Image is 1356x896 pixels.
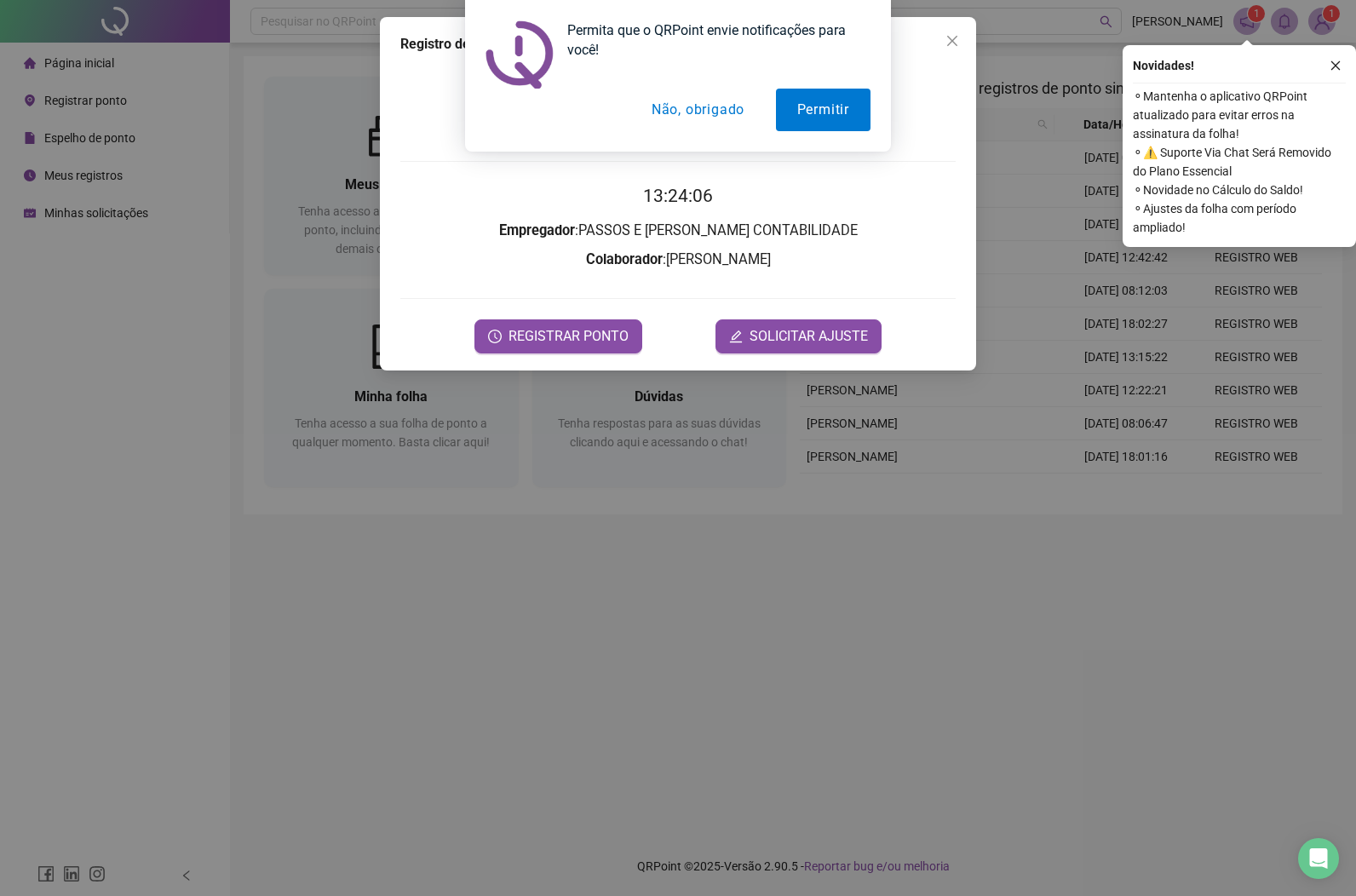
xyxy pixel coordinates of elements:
button: Permitir [776,89,870,131]
button: editSOLICITAR AJUSTE [715,319,882,353]
div: Permita que o QRPoint envie notificações para você! [554,20,870,60]
span: ⚬ Ajustes da folha com período ampliado! [1133,199,1346,237]
span: REGISTRAR PONTO [508,326,629,347]
button: Não, obrigado [630,89,766,131]
strong: Colaborador [586,251,663,267]
strong: Empregador [499,222,575,238]
span: edit [729,330,743,343]
span: ⚬ ⚠️ Suporte Via Chat Será Removido do Plano Essencial [1133,143,1346,181]
img: notification icon [486,20,554,89]
button: REGISTRAR PONTO [474,319,642,353]
h3: : [PERSON_NAME] [400,249,956,271]
span: clock-circle [488,330,502,343]
span: ⚬ Novidade no Cálculo do Saldo! [1133,181,1346,199]
h3: : PASSOS E [PERSON_NAME] CONTABILIDADE [400,220,956,242]
span: SOLICITAR AJUSTE [750,326,868,347]
time: 13:24:06 [643,186,713,206]
div: Open Intercom Messenger [1298,838,1339,879]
